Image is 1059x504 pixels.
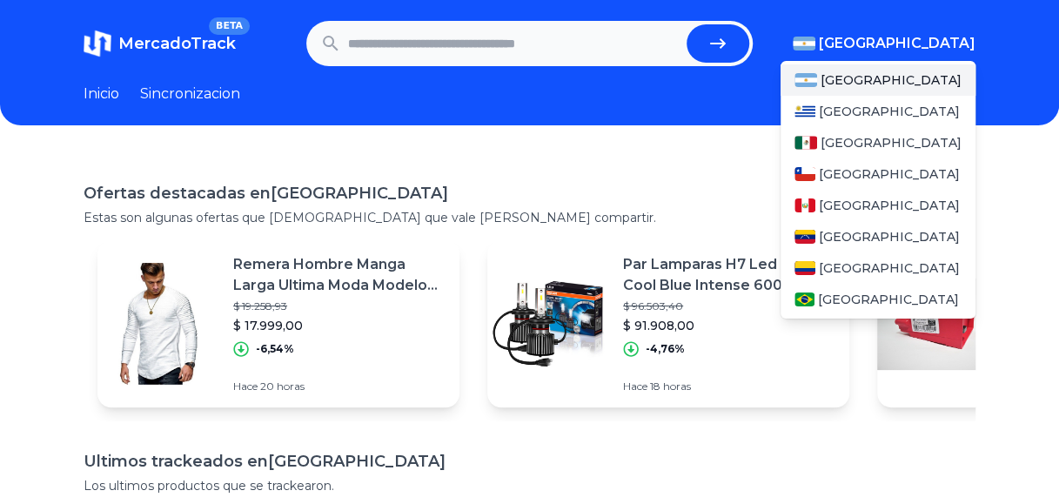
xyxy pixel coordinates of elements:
span: [GEOGRAPHIC_DATA] [821,134,962,151]
a: Colombia[GEOGRAPHIC_DATA] [781,252,975,284]
span: BETA [209,17,250,35]
a: Featured imagePar Lamparas H7 Led Osram Cool Blue Intense 6000k Sup Cree$ 96.503,40$ 91.908,00-4,... [487,240,849,407]
span: [GEOGRAPHIC_DATA] [819,165,960,183]
img: Featured image [97,263,219,385]
a: Venezuela[GEOGRAPHIC_DATA] [781,221,975,252]
img: Colombia [794,261,815,275]
p: Estas son algunas ofertas que [DEMOGRAPHIC_DATA] que vale [PERSON_NAME] compartir. [84,209,975,226]
p: $ 96.503,40 [623,299,835,313]
img: Featured image [487,263,609,385]
p: $ 91.908,00 [623,317,835,334]
p: Los ultimos productos que se trackearon. [84,477,975,494]
a: Sincronizacion [140,84,240,104]
a: Chile[GEOGRAPHIC_DATA] [781,158,975,190]
img: Argentina [794,73,817,87]
p: Hace 18 horas [623,380,835,393]
h1: Ultimos trackeados en [GEOGRAPHIC_DATA] [84,449,975,474]
span: MercadoTrack [118,34,236,53]
p: Hace 20 horas [233,380,446,393]
span: [GEOGRAPHIC_DATA] [819,103,960,120]
img: Peru [794,198,815,212]
p: $ 17.999,00 [233,317,446,334]
a: Peru[GEOGRAPHIC_DATA] [781,190,975,221]
img: Uruguay [794,104,815,118]
p: -4,76% [646,342,685,356]
a: Featured imageRemera Hombre Manga Larga Ultima Moda Modelo Importa A15$ 19.258,93$ 17.999,00-6,54... [97,240,459,407]
img: Argentina [793,37,815,50]
h1: Ofertas destacadas en [GEOGRAPHIC_DATA] [84,181,975,205]
img: Mexico [794,136,817,150]
img: Chile [794,167,815,181]
span: [GEOGRAPHIC_DATA] [819,259,960,277]
img: Brasil [794,292,814,306]
a: Argentina[GEOGRAPHIC_DATA] [781,64,975,96]
span: [GEOGRAPHIC_DATA] [819,197,960,214]
a: Uruguay[GEOGRAPHIC_DATA] [781,96,975,127]
span: [GEOGRAPHIC_DATA] [821,71,962,89]
a: Brasil[GEOGRAPHIC_DATA] [781,284,975,315]
p: Remera Hombre Manga Larga Ultima Moda Modelo Importa A15 [233,254,446,296]
img: Featured image [877,263,999,385]
span: [GEOGRAPHIC_DATA] [819,228,960,245]
img: Venezuela [794,230,815,244]
span: [GEOGRAPHIC_DATA] [818,291,959,308]
span: [GEOGRAPHIC_DATA] [819,33,975,54]
a: Inicio [84,84,119,104]
a: Mexico[GEOGRAPHIC_DATA] [781,127,975,158]
p: $ 19.258,93 [233,299,446,313]
img: MercadoTrack [84,30,111,57]
p: Par Lamparas H7 Led Osram Cool Blue Intense 6000k Sup Cree [623,254,835,296]
a: MercadoTrackBETA [84,30,236,57]
p: -6,54% [256,342,294,356]
button: [GEOGRAPHIC_DATA] [793,33,975,54]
